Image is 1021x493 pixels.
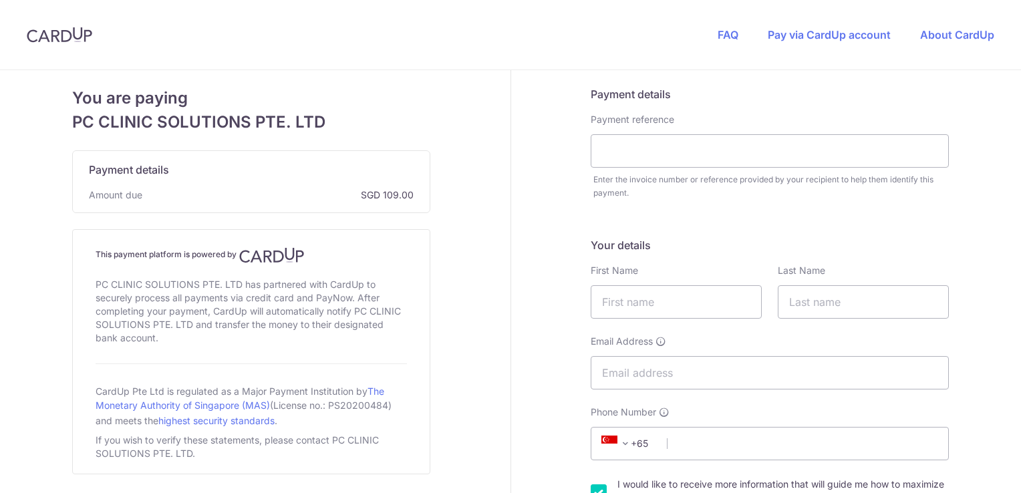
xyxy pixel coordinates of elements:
[768,28,891,41] a: Pay via CardUp account
[591,335,653,348] span: Email Address
[591,237,949,253] h5: Your details
[591,113,674,126] label: Payment reference
[239,247,305,263] img: CardUp
[778,285,949,319] input: Last name
[158,415,275,426] a: highest security standards
[96,247,407,263] h4: This payment platform is powered by
[591,264,638,277] label: First Name
[72,86,430,110] span: You are paying
[920,28,994,41] a: About CardUp
[597,436,658,452] span: +65
[591,285,762,319] input: First name
[96,431,407,463] div: If you wish to verify these statements, please contact PC CLINIC SOLUTIONS PTE. LTD.
[591,356,949,389] input: Email address
[601,436,633,452] span: +65
[96,380,407,431] div: CardUp Pte Ltd is regulated as a Major Payment Institution by (License no.: PS20200484) and meets...
[148,188,414,202] span: SGD 109.00
[72,110,430,134] span: PC CLINIC SOLUTIONS PTE. LTD
[27,27,92,43] img: CardUp
[89,188,142,202] span: Amount due
[593,173,949,200] div: Enter the invoice number or reference provided by your recipient to help them identify this payment.
[96,275,407,347] div: PC CLINIC SOLUTIONS PTE. LTD has partnered with CardUp to securely process all payments via credi...
[591,86,949,102] h5: Payment details
[718,28,738,41] a: FAQ
[778,264,825,277] label: Last Name
[89,162,169,178] span: Payment details
[591,405,656,419] span: Phone Number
